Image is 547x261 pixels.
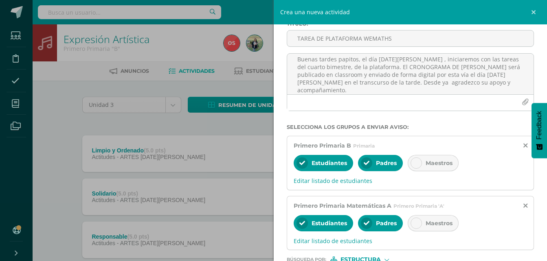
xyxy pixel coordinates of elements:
textarea: Buenas tardes papitos, el día [DATE][PERSON_NAME] , iniciaremos con las tareas del cuarto bimestr... [287,54,534,94]
span: Padres [376,220,397,227]
span: Feedback [536,111,543,139]
span: Primero Primaria 'A' [393,203,444,209]
span: Editar listado de estudiantes [294,177,527,185]
button: Feedback - Mostrar encuesta [532,103,547,158]
span: Maestros [426,220,453,227]
input: Titulo [287,30,534,46]
span: Primero Primaria B [294,142,351,149]
span: Estudiantes [312,159,347,167]
span: Primero Primaria Matemáticas A [294,202,391,209]
span: Maestros [426,159,453,167]
span: Padres [376,159,397,167]
label: Selecciona los grupos a enviar aviso : [287,124,534,130]
span: Editar listado de estudiantes [294,237,527,245]
span: Primaria [353,143,375,149]
span: Estudiantes [312,220,347,227]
